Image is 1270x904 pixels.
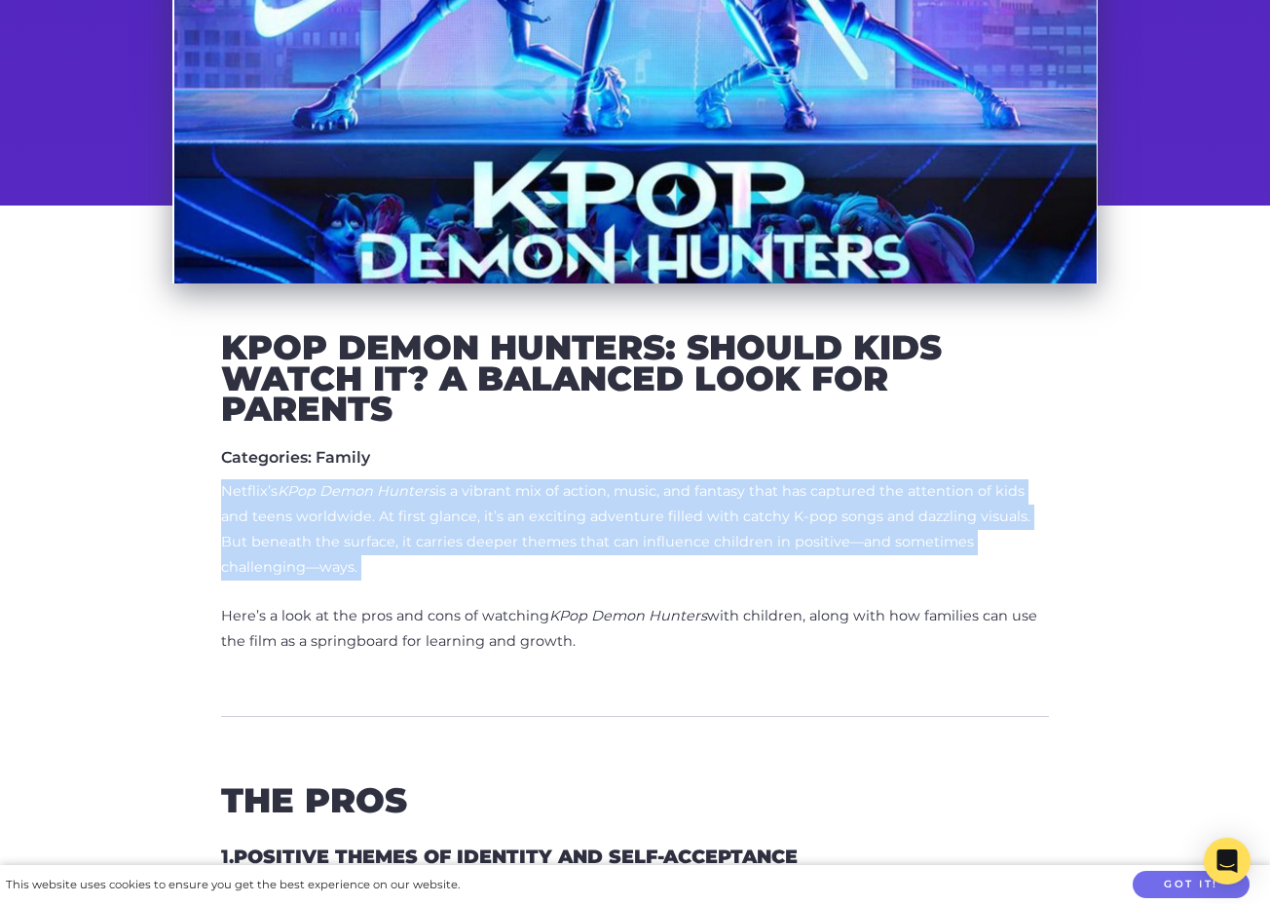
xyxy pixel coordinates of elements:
p: Netflix’s is a vibrant mix of action, music, and fantasy that has captured the attention of kids ... [221,479,1049,581]
div: Open Intercom Messenger [1204,838,1251,885]
h2: KPop Demon Hunters: Should Kids Watch It? A Balanced Look for Parents [221,332,1049,425]
h2: The Pros [221,780,1049,821]
h3: 1. [221,846,798,868]
h5: Categories: Family [221,448,1049,467]
div: This website uses cookies to ensure you get the best experience on our website. [6,875,460,895]
strong: Positive Themes of Identity and Self-Acceptance [234,845,798,868]
p: Here’s a look at the pros and cons of watching with children, along with how families can use the... [221,604,1049,655]
em: KPop Demon Hunters [549,607,707,624]
button: Got it! [1133,871,1250,899]
em: KPop Demon Hunters [278,482,435,500]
